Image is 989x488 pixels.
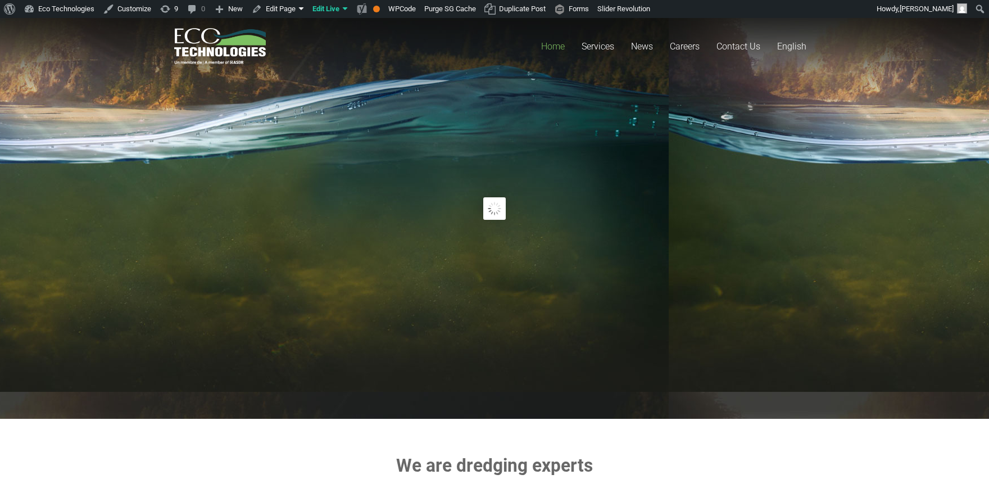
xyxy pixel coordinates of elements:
[708,18,769,75] a: Contact Us
[623,18,661,75] a: News
[541,41,565,52] span: Home
[670,41,700,52] span: Careers
[777,41,806,52] span: English
[174,28,266,65] a: logo_EcoTech_ASDR_RGB
[533,18,573,75] a: Home
[716,41,760,52] span: Contact Us
[597,4,650,13] span: Slider Revolution
[373,6,380,12] div: OK
[396,455,593,476] strong: We are dredging experts
[631,41,653,52] span: News
[661,18,708,75] a: Careers
[769,18,815,75] a: English
[582,41,614,52] span: Services
[900,4,954,13] span: [PERSON_NAME]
